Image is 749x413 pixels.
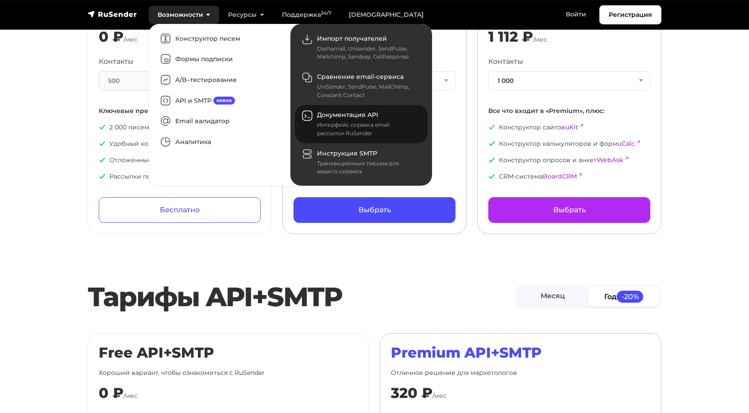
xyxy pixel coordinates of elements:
p: Конструктор сайтов [488,123,650,132]
img: icon-ok.svg [488,140,495,147]
img: icon-ok.svg [99,140,106,147]
a: Документация API Интерфейс сервиса email рассылок RuSender [295,105,428,143]
p: Ключевые преимущества [99,106,261,116]
span: Документация API [317,111,378,119]
img: icon-ok.svg [99,124,106,131]
a: Сравнение email-сервиса UniSender, SendPulse, MailChimp, Constant Contact [295,66,428,105]
a: Год [588,287,660,307]
p: Удобный конструктор писем [99,139,261,148]
div: Интерфейс сервиса email рассылок RuSender [317,121,417,137]
span: -20% [617,291,643,303]
a: A/B–тестирование [153,70,286,90]
span: новое [213,97,235,105]
a: Месяц [517,287,588,307]
a: Email валидатор [153,111,286,132]
div: 0 ₽ [99,385,124,401]
img: RuSender [88,10,137,19]
p: Все что входит в «Premium», плюс: [488,106,650,116]
span: /мес [533,35,547,43]
button: 1 000 [488,71,650,90]
p: Хороший вариант, чтобы ознакомиться с RuSender [99,368,358,378]
span: /мес [124,35,138,43]
a: Импорт получателей Dashamail, Unisender, SendPulse, Mailchimp, Sendsay, GetResponse [295,28,428,66]
img: icon-ok.svg [99,156,106,164]
div: Транзакционные письма для вашего сервиса [317,160,417,176]
a: uCalc [618,140,635,148]
div: UniSender, SendPulse, MailChimp, Constant Contact [317,83,417,99]
span: Инструкция SMTP [317,149,377,157]
a: Войти [557,5,595,23]
label: Контакты [99,56,134,67]
a: Аналитика [153,132,286,152]
p: Отложенные рассылки [99,156,261,165]
img: icon-ok.svg [99,173,106,180]
p: Конструктор калькуляторов и форм [488,139,650,148]
img: icon-ok.svg [488,156,495,164]
label: Контакты [488,56,523,67]
p: Рассылки по сегментам [99,172,261,181]
a: API и SMTPновое [153,90,286,111]
a: WebAsk [597,156,623,164]
a: Регистрация [599,5,661,24]
div: Dashamail, Unisender, SendPulse, Mailchimp, Sendsay, GetResponse [317,45,417,61]
a: uKit [565,123,578,131]
a: Ресурсы [219,6,273,24]
img: icon-ok.svg [488,124,495,131]
a: Выбрать [293,197,456,223]
a: Конструктор писем [153,28,286,49]
a: Поддержка24/7 [273,6,340,24]
h2: Free API+SMTP [99,344,358,361]
p: Отличное решение для маркетологов [391,368,650,378]
p: CRM-система [488,172,650,181]
span: Сравнение email-сервиса [317,73,404,81]
p: 2 000 писем в месяц [99,123,261,132]
a: BoardCRM [543,172,577,180]
h2: Тарифы API+SMTP [88,281,515,313]
div: 320 ₽ [391,385,432,401]
span: Импорт получателей [317,35,387,43]
div: 1 112 ₽ [488,28,533,45]
a: Формы подписки [153,49,286,70]
a: Выбрать [488,197,650,223]
a: [DEMOGRAPHIC_DATA] [340,6,432,24]
a: Возможности [149,6,219,24]
h2: Premium API+SMTP [391,344,650,361]
div: 0 ₽ [99,28,124,45]
a: Инструкция SMTP Транзакционные письма для вашего сервиса [295,143,428,181]
a: Бесплатно [99,197,261,223]
span: /мес [432,392,447,400]
span: /мес [124,392,138,400]
p: Конструктор опросов и анкет [488,156,650,165]
img: icon-ok.svg [488,173,495,180]
sup: 24/7 [321,10,331,16]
